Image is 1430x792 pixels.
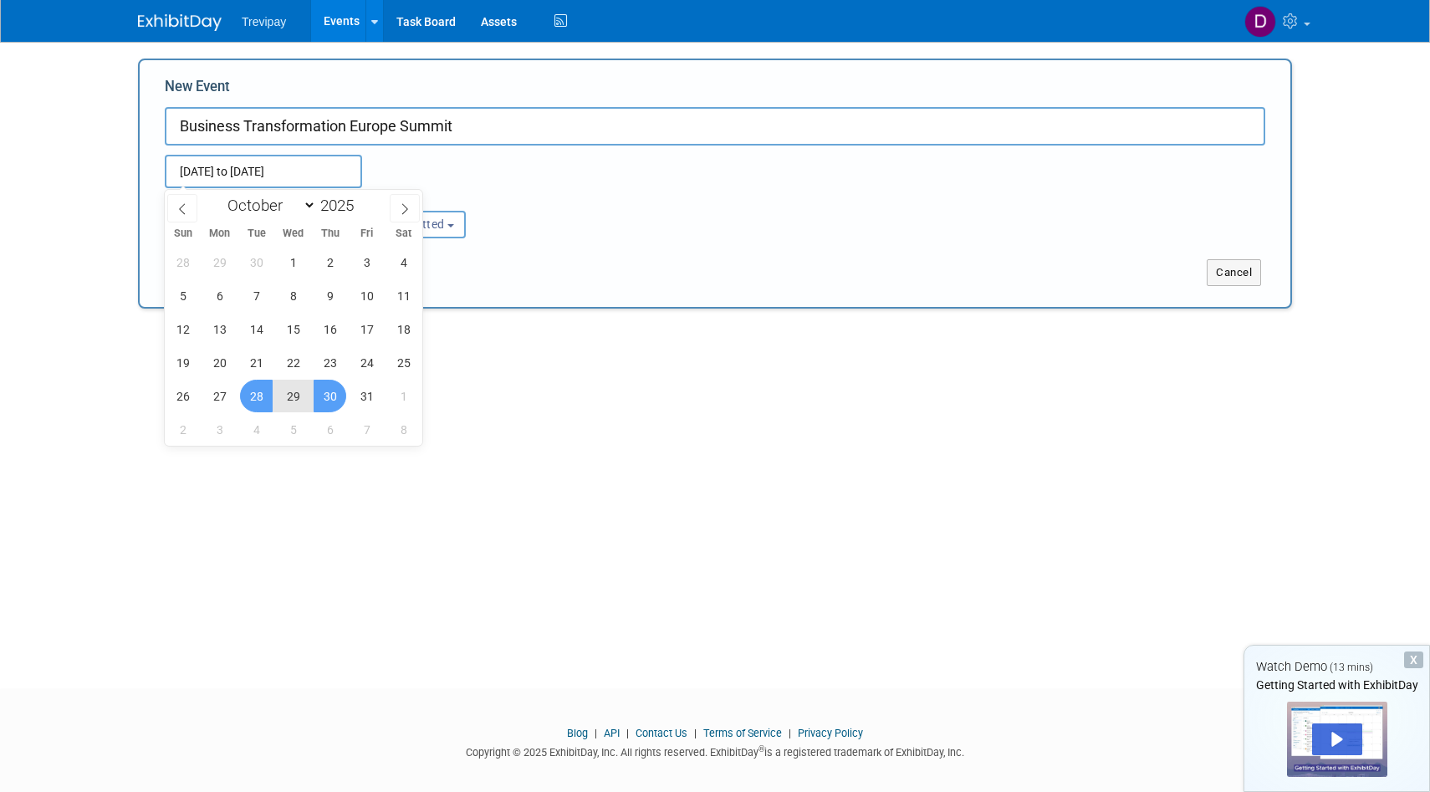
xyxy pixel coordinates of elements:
div: Participation: [352,188,514,210]
select: Month [220,195,316,216]
div: Attendance / Format: [165,188,327,210]
span: October 20, 2025 [203,346,236,379]
span: November 5, 2025 [277,413,309,446]
span: Sat [386,228,422,239]
span: | [690,727,701,739]
span: October 9, 2025 [314,279,346,312]
span: October 29, 2025 [277,380,309,412]
sup: ® [758,744,764,754]
span: October 11, 2025 [387,279,420,312]
span: October 28, 2025 [240,380,273,412]
span: September 29, 2025 [203,246,236,278]
div: Play [1312,723,1362,755]
span: October 16, 2025 [314,313,346,345]
span: October 7, 2025 [240,279,273,312]
span: October 3, 2025 [350,246,383,278]
span: October 8, 2025 [277,279,309,312]
span: November 8, 2025 [387,413,420,446]
span: October 21, 2025 [240,346,273,379]
span: Sun [165,228,202,239]
span: October 18, 2025 [387,313,420,345]
span: Mon [202,228,238,239]
span: October 31, 2025 [350,380,383,412]
div: Dismiss [1404,651,1423,668]
span: October 6, 2025 [203,279,236,312]
span: Tue [238,228,275,239]
span: October 27, 2025 [203,380,236,412]
a: Contact Us [636,727,687,739]
span: October 14, 2025 [240,313,273,345]
span: Thu [312,228,349,239]
span: October 17, 2025 [350,313,383,345]
span: October 15, 2025 [277,313,309,345]
span: Wed [275,228,312,239]
span: | [784,727,795,739]
div: Watch Demo [1244,658,1429,676]
a: Blog [567,727,588,739]
span: Fri [349,228,386,239]
span: November 1, 2025 [387,380,420,412]
a: Terms of Service [703,727,782,739]
span: | [622,727,633,739]
label: New Event [165,77,230,103]
span: October 13, 2025 [203,313,236,345]
img: Donnachad Krüger [1244,6,1276,38]
span: October 23, 2025 [314,346,346,379]
span: October 22, 2025 [277,346,309,379]
input: Year [316,196,366,215]
span: October 4, 2025 [387,246,420,278]
span: Trevipay [242,15,286,28]
span: October 24, 2025 [350,346,383,379]
span: October 1, 2025 [277,246,309,278]
span: (13 mins) [1330,662,1373,673]
span: September 28, 2025 [166,246,199,278]
span: October 19, 2025 [166,346,199,379]
span: October 10, 2025 [350,279,383,312]
span: November 3, 2025 [203,413,236,446]
input: Start Date - End Date [165,155,362,188]
span: November 2, 2025 [166,413,199,446]
span: November 7, 2025 [350,413,383,446]
span: October 25, 2025 [387,346,420,379]
span: October 30, 2025 [314,380,346,412]
span: September 30, 2025 [240,246,273,278]
img: ExhibitDay [138,14,222,31]
span: | [590,727,601,739]
input: Name of Trade Show / Conference [165,107,1265,146]
span: October 26, 2025 [166,380,199,412]
a: Privacy Policy [798,727,863,739]
span: October 12, 2025 [166,313,199,345]
span: October 2, 2025 [314,246,346,278]
span: October 5, 2025 [166,279,199,312]
span: November 4, 2025 [240,413,273,446]
span: November 6, 2025 [314,413,346,446]
a: API [604,727,620,739]
button: Cancel [1207,259,1261,286]
div: Getting Started with ExhibitDay [1244,677,1429,693]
